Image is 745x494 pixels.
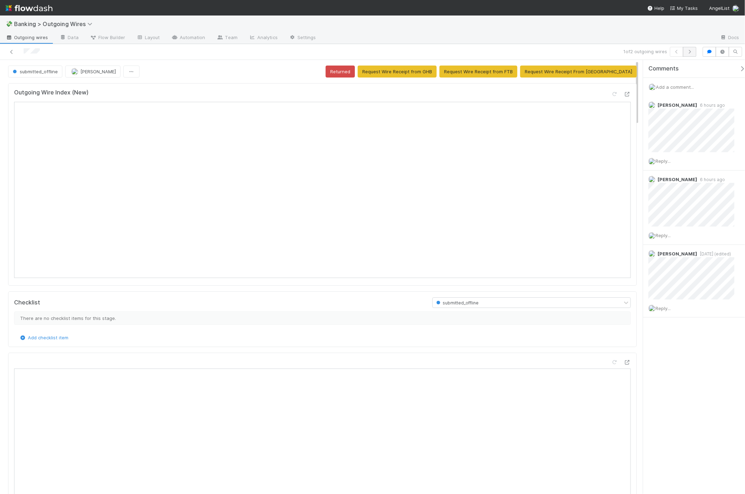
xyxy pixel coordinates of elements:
[655,158,671,164] span: Reply...
[649,84,656,91] img: avatar_c6c9a18c-a1dc-4048-8eac-219674057138.png
[6,2,53,14] img: logo-inverted-e16ddd16eac7371096b0.svg
[71,68,78,75] img: avatar_0ae9f177-8298-4ebf-a6c9-cc5c28f3c454.png
[658,102,697,108] span: [PERSON_NAME]
[732,5,739,12] img: avatar_c6c9a18c-a1dc-4048-8eac-219674057138.png
[283,32,322,44] a: Settings
[6,21,13,27] span: 💸
[658,251,697,257] span: [PERSON_NAME]
[670,5,698,11] span: My Tasks
[14,299,40,306] h5: Checklist
[131,32,166,44] a: Layout
[648,176,655,183] img: avatar_c6c9a18c-a1dc-4048-8eac-219674057138.png
[670,5,698,12] a: My Tasks
[166,32,211,44] a: Automation
[14,20,96,27] span: Banking > Outgoing Wires
[8,66,62,78] button: submitted_offline
[211,32,243,44] a: Team
[243,32,283,44] a: Analytics
[655,233,671,238] span: Reply...
[326,66,355,78] button: Returned
[697,251,731,257] span: [DATE] (edited)
[648,101,655,109] img: avatar_c6c9a18c-a1dc-4048-8eac-219674057138.png
[19,335,68,340] a: Add checklist item
[623,48,667,55] span: 1 of 2 outgoing wires
[90,34,125,41] span: Flow Builder
[656,84,694,90] span: Add a comment...
[14,311,631,325] div: There are no checklist items for this stage.
[714,32,745,44] a: Docs
[697,177,725,182] span: 6 hours ago
[697,103,725,108] span: 6 hours ago
[647,5,664,12] div: Help
[648,158,655,165] img: avatar_c6c9a18c-a1dc-4048-8eac-219674057138.png
[709,5,729,11] span: AngelList
[648,65,679,72] span: Comments
[11,69,58,74] span: submitted_offline
[65,66,121,78] button: [PERSON_NAME]
[648,305,655,312] img: avatar_c6c9a18c-a1dc-4048-8eac-219674057138.png
[439,66,517,78] button: Request Wire Receipt from FTB
[14,89,88,96] h5: Outgoing Wire Index (New)
[358,66,437,78] button: Request Wire Receipt from GHB
[648,250,655,257] img: avatar_3ada3d7a-7184-472b-a6ff-1830e1bb1afd.png
[6,34,48,41] span: Outgoing wires
[435,300,479,305] span: submitted_offline
[520,66,637,78] button: Request Wire Receipt From [GEOGRAPHIC_DATA]
[80,69,116,74] span: [PERSON_NAME]
[54,32,84,44] a: Data
[658,177,697,182] span: [PERSON_NAME]
[84,32,131,44] a: Flow Builder
[648,232,655,239] img: avatar_c6c9a18c-a1dc-4048-8eac-219674057138.png
[655,305,671,311] span: Reply...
